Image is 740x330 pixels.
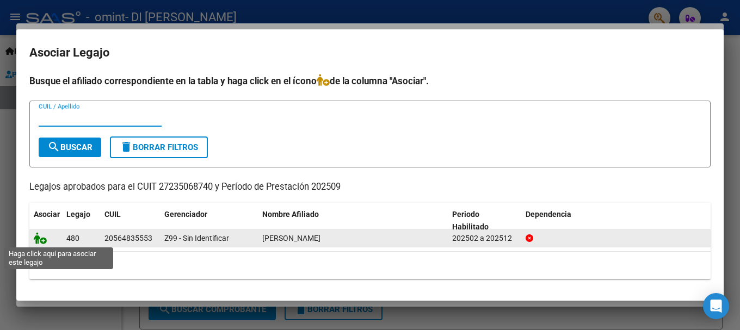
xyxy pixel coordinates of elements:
[29,203,62,239] datatable-header-cell: Asociar
[29,74,711,88] h4: Busque el afiliado correspondiente en la tabla y haga click en el ícono de la columna "Asociar".
[66,210,90,219] span: Legajo
[39,138,101,157] button: Buscar
[29,42,711,63] h2: Asociar Legajo
[47,140,60,153] mat-icon: search
[104,232,152,245] div: 20564835553
[160,203,258,239] datatable-header-cell: Gerenciador
[452,232,517,245] div: 202502 a 202512
[104,210,121,219] span: CUIL
[452,210,489,231] span: Periodo Habilitado
[262,210,319,219] span: Nombre Afiliado
[34,210,60,219] span: Asociar
[120,142,198,152] span: Borrar Filtros
[164,210,207,219] span: Gerenciador
[258,203,448,239] datatable-header-cell: Nombre Afiliado
[521,203,711,239] datatable-header-cell: Dependencia
[164,234,229,242] span: Z99 - Sin Identificar
[29,252,711,279] div: 1 registros
[29,180,711,194] p: Legajos aprobados para el CUIT 27235068740 y Período de Prestación 202509
[47,142,92,152] span: Buscar
[526,210,571,219] span: Dependencia
[62,203,100,239] datatable-header-cell: Legajo
[120,140,133,153] mat-icon: delete
[66,234,79,242] span: 480
[703,293,729,319] div: Open Intercom Messenger
[100,203,160,239] datatable-header-cell: CUIL
[110,136,208,158] button: Borrar Filtros
[262,234,320,242] span: MACEDA SANTIAGO
[448,203,521,239] datatable-header-cell: Periodo Habilitado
